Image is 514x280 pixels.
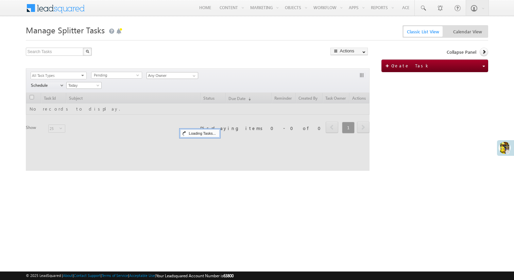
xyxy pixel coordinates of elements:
div: All Task Types [31,72,87,79]
span: Classic List View [404,26,443,37]
a: Acceptable Use [129,273,155,278]
span: Manage Splitter Tasks [26,24,105,35]
span: Create Task [391,63,430,68]
a: Today [66,82,102,89]
a: About [63,273,73,278]
span: All Task Types [31,72,81,79]
button: Actions [330,48,368,55]
span: 63800 [223,273,234,278]
span: Today [67,82,100,88]
img: Search [86,50,89,53]
span: Pending [91,72,136,78]
span: Your Leadsquared Account Number is [156,273,234,278]
span: select [81,75,84,77]
input: Type to Search [147,72,198,79]
span: select [136,73,142,77]
span: © 2025 LeadSquared | | | | | [26,273,234,279]
a: Terms of Service [102,273,128,278]
span: Schedule [31,82,61,88]
a: Show All Items [189,72,198,79]
span: Calendar View [448,26,487,37]
div: Loading Tasks... [180,129,220,137]
a: Contact Support [74,273,101,278]
button: add Create Task [381,60,488,72]
img: add [385,64,390,68]
span: select [61,84,66,87]
span: Collapse Panel [447,49,476,55]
